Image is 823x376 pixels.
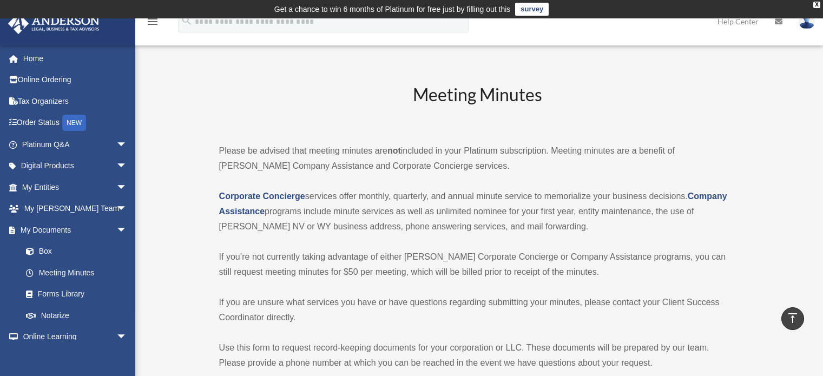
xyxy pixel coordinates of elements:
[515,3,549,16] a: survey
[8,69,143,91] a: Online Ordering
[219,189,737,234] p: services offer monthly, quarterly, and annual minute service to memorialize your business decisio...
[146,15,159,28] i: menu
[8,90,143,112] a: Tax Organizers
[8,134,143,155] a: Platinum Q&Aarrow_drop_down
[15,241,143,262] a: Box
[8,176,143,198] a: My Entitiesarrow_drop_down
[15,283,143,305] a: Forms Library
[116,176,138,199] span: arrow_drop_down
[5,13,103,34] img: Anderson Advisors Platinum Portal
[8,48,143,69] a: Home
[219,192,727,216] a: Company Assistance
[116,219,138,241] span: arrow_drop_down
[8,326,143,348] a: Online Learningarrow_drop_down
[8,219,143,241] a: My Documentsarrow_drop_down
[8,198,143,220] a: My [PERSON_NAME] Teamarrow_drop_down
[15,305,143,326] a: Notarize
[8,155,143,177] a: Digital Productsarrow_drop_down
[799,14,815,29] img: User Pic
[219,83,737,128] h2: Meeting Minutes
[116,198,138,220] span: arrow_drop_down
[146,19,159,28] a: menu
[786,312,799,325] i: vertical_align_top
[781,307,804,330] a: vertical_align_top
[813,2,820,8] div: close
[387,146,401,155] strong: not
[116,155,138,177] span: arrow_drop_down
[274,3,511,16] div: Get a chance to win 6 months of Platinum for free just by filling out this
[219,295,737,325] p: If you are unsure what services you have or have questions regarding submitting your minutes, ple...
[219,143,737,174] p: Please be advised that meeting minutes are included in your Platinum subscription. Meeting minute...
[219,340,737,371] p: Use this form to request record-keeping documents for your corporation or LLC. These documents wi...
[62,115,86,131] div: NEW
[116,326,138,348] span: arrow_drop_down
[181,15,193,27] i: search
[15,262,138,283] a: Meeting Minutes
[8,112,143,134] a: Order StatusNEW
[219,249,737,280] p: If you’re not currently taking advantage of either [PERSON_NAME] Corporate Concierge or Company A...
[219,192,305,201] a: Corporate Concierge
[116,134,138,156] span: arrow_drop_down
